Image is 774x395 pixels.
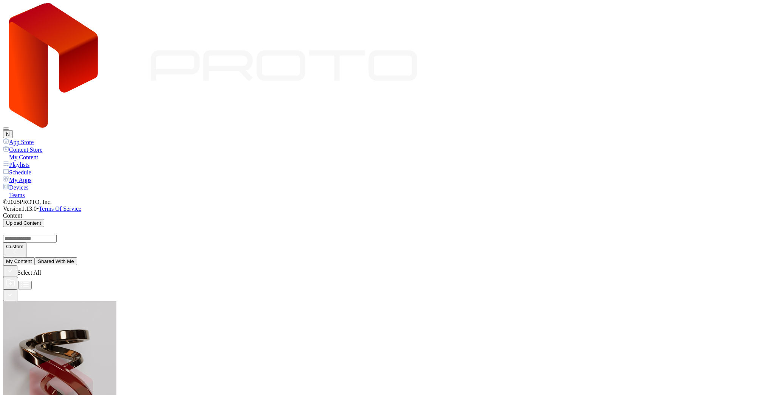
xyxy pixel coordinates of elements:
span: Select All [17,269,41,276]
button: Upload Content [3,219,44,227]
span: Version 1.13.0 • [3,205,39,212]
a: App Store [3,138,771,146]
a: Devices [3,184,771,191]
div: Content [3,212,771,219]
a: Teams [3,191,771,199]
button: My Content [3,257,35,265]
button: Shared With Me [35,257,77,265]
a: Playlists [3,161,771,168]
a: My Content [3,153,771,161]
a: Content Store [3,146,771,153]
a: Schedule [3,168,771,176]
a: My Apps [3,176,771,184]
div: Upload Content [6,220,41,226]
button: N [3,130,13,138]
a: Terms Of Service [39,205,82,212]
div: Custom [6,244,23,249]
button: Custom [3,243,26,257]
div: © 2025 PROTO, Inc. [3,199,771,205]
